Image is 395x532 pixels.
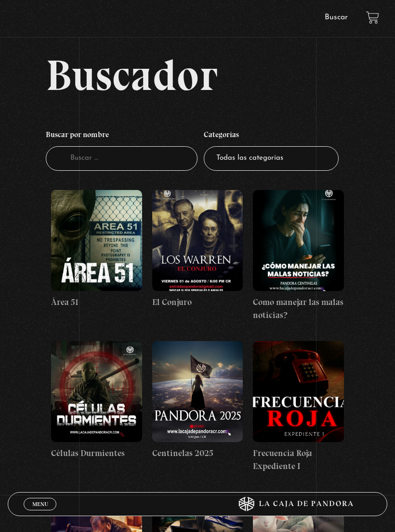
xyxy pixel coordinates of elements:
a: Frecuencia Roja Expediente I [253,341,344,473]
h4: Categorías [204,126,339,147]
a: View your shopping cart [366,11,379,24]
h4: Células Durmientes [51,447,142,460]
span: Menu [32,501,48,507]
h4: Área 51 [51,296,142,309]
h4: Buscar por nombre [46,126,197,147]
h4: El Conjuro [152,296,243,309]
h4: Centinelas 2025 [152,447,243,460]
span: Cerrar [29,509,52,516]
a: Buscar [325,13,348,21]
h4: Frecuencia Roja Expediente I [253,447,344,473]
h4: Como manejar las malas noticias? [253,296,344,322]
a: Células Durmientes [51,341,142,460]
a: Como manejar las malas noticias? [253,190,344,322]
h2: Buscador [46,53,387,97]
a: Área 51 [51,190,142,309]
a: Centinelas 2025 [152,341,243,460]
a: El Conjuro [152,190,243,309]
